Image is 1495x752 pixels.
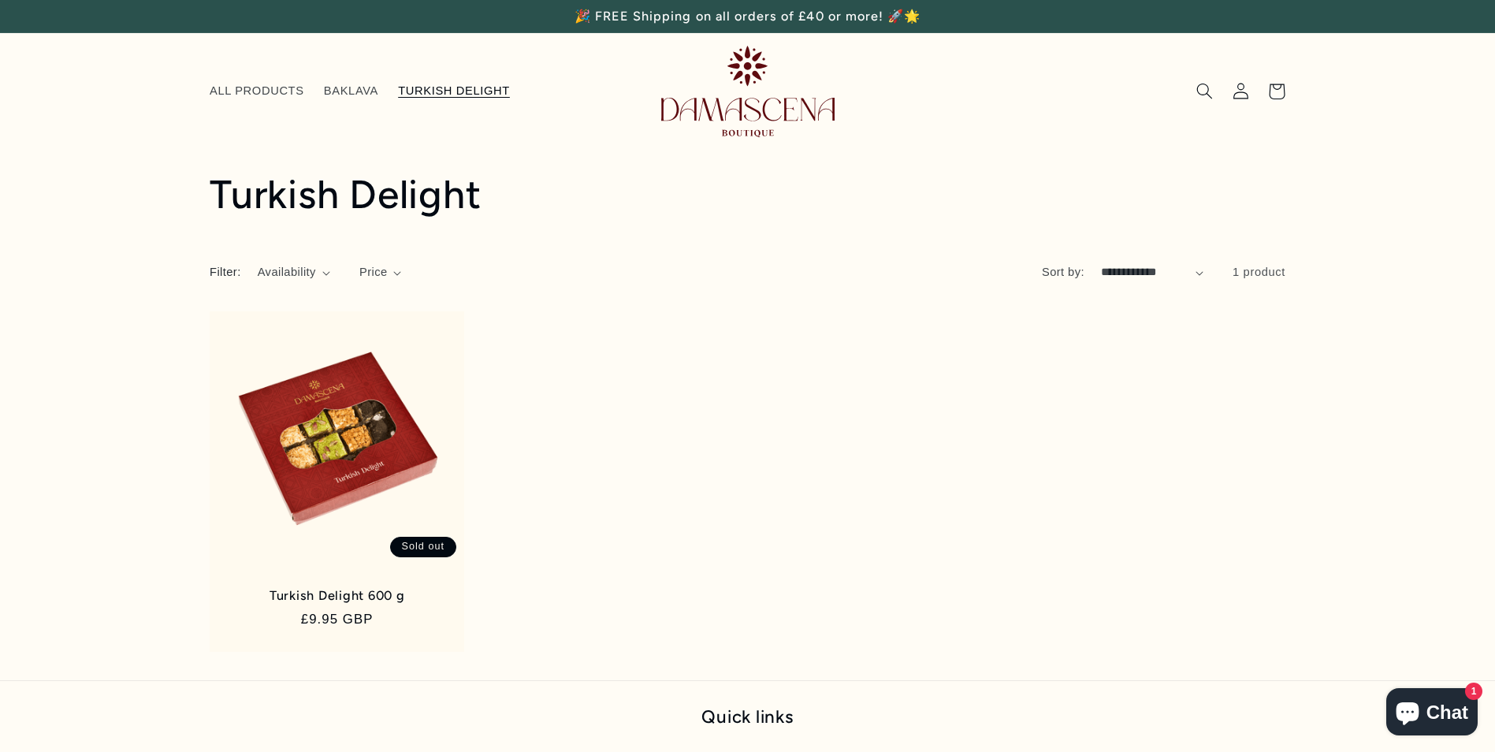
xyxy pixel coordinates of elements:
span: Price [359,264,388,281]
span: 1 product [1233,266,1285,278]
a: ALL PRODUCTS [199,74,314,109]
img: Damascena Boutique [661,46,835,136]
summary: Availability (0 selected) [258,264,331,281]
inbox-online-store-chat: Shopify online store chat [1382,688,1482,739]
span: ALL PRODUCTS [210,84,304,99]
span: TURKISH DELIGHT [398,84,510,99]
span: BAKLAVA [324,84,378,99]
label: Sort by: [1042,266,1084,278]
a: TURKISH DELIGHT [389,74,520,109]
a: Damascena Boutique [655,39,841,143]
span: Availability [258,264,316,281]
summary: Price [359,264,402,281]
h2: Quick links [433,706,1062,728]
span: 🎉 FREE Shipping on all orders of £40 or more! 🚀🌟 [575,9,920,24]
h1: Turkish Delight [210,170,1285,220]
h2: Filter: [210,264,241,281]
a: Turkish Delight 600 g [226,588,448,604]
a: BAKLAVA [314,74,388,109]
summary: Search [1186,73,1222,110]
